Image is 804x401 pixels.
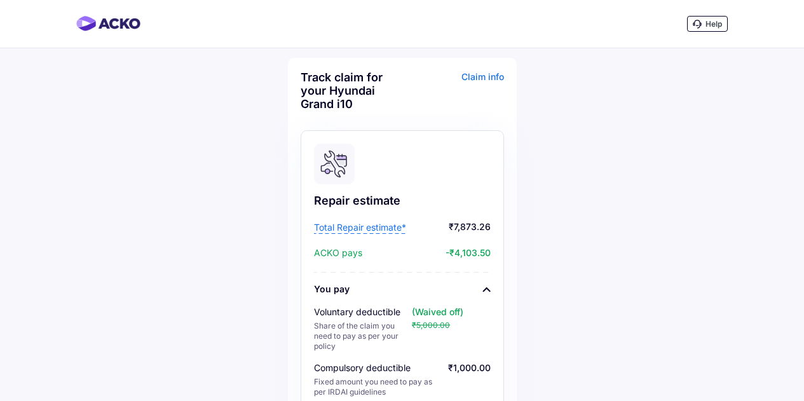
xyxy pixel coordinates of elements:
div: Compulsory deductible [314,362,438,374]
span: -₹4,103.50 [365,247,491,259]
div: Share of the claim you need to pay as per your policy [314,321,412,351]
div: Track claim for your Hyundai Grand i10 [301,71,399,111]
div: Claim info [405,71,504,120]
div: Fixed amount you need to pay as per IRDAI guidelines [314,377,438,397]
div: Repair estimate [314,193,491,208]
span: ₹5,000.00 [412,320,450,330]
img: horizontal-gradient.png [76,16,140,31]
span: Total Repair estimate* [314,221,406,234]
span: ACKO pays [314,247,362,259]
span: Help [705,19,722,29]
div: Voluntary deductible [314,306,412,318]
span: (Waived off) [412,306,463,317]
div: ₹1,000.00 [448,362,491,397]
div: You pay [314,283,350,296]
span: ₹7,873.26 [409,221,491,234]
